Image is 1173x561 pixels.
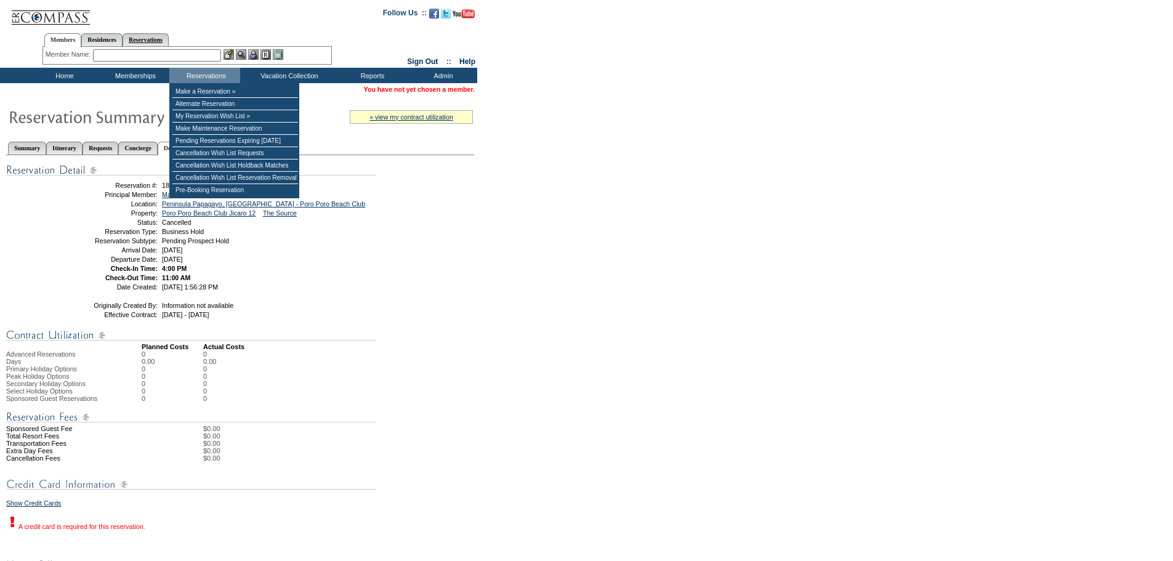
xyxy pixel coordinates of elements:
span: Advanced Reservations [6,350,76,358]
td: Property: [70,209,158,217]
td: Principal Member: [70,191,158,198]
img: Reservation Detail [6,163,376,178]
a: Detail [158,142,186,155]
td: Make a Reservation » [172,86,298,98]
a: Residences [81,33,123,46]
a: Subscribe to our YouTube Channel [453,12,475,20]
span: [DATE] 1:56:28 PM [162,283,218,291]
td: $0.00 [203,454,474,462]
td: Location: [70,200,158,208]
span: Cancelled [162,219,191,226]
td: Reservations [169,68,240,83]
img: Subscribe to our YouTube Channel [453,9,475,18]
div: Member Name: [46,49,93,60]
span: 4:00 PM [162,265,187,272]
span: [DATE] [162,246,183,254]
td: $0.00 [203,440,474,447]
strong: Check-Out Time: [105,274,158,281]
a: Maintenance, ER - [162,191,216,198]
td: Admin [406,68,477,83]
img: b_edit.gif [224,49,234,60]
td: $0.00 [203,432,474,440]
a: Members [44,33,82,47]
td: Extra Day Fees [6,447,142,454]
td: $0.00 [203,447,474,454]
a: Show Credit Cards [6,499,61,507]
img: b_calculator.gif [273,49,283,60]
td: Arrival Date: [70,246,158,254]
td: Planned Costs [142,343,203,350]
img: Become our fan on Facebook [429,9,439,18]
td: Follow Us :: [383,7,427,22]
td: Reservation Type: [70,228,158,235]
td: 0 [203,365,216,373]
a: Poro Poro Beach Club Jicaro 12 [162,209,256,217]
span: 1817749 [162,182,188,189]
img: Reservations [260,49,271,60]
span: Days [6,358,21,365]
a: Sign Out [407,57,438,66]
td: Cancellation Wish List Requests [172,147,298,159]
td: 0 [142,373,203,380]
a: Become our fan on Facebook [429,12,439,20]
span: Peak Holiday Options [6,373,69,380]
a: Help [459,57,475,66]
td: $0.00 [203,425,474,432]
img: Contract Utilization [6,328,376,343]
a: Requests [83,142,118,155]
img: Reservaton Summary [8,104,254,129]
a: Peninsula Papagayo, [GEOGRAPHIC_DATA] - Poro Poro Beach Club [162,200,365,208]
td: Alternate Reservation [172,98,298,110]
td: Pending Reservations Expiring [DATE] [172,135,298,147]
span: [DATE] [162,256,183,263]
td: Make Maintenance Reservation [172,123,298,135]
div: A credit card is required for this reservation. [6,514,145,530]
span: Business Hold [162,228,204,235]
span: You have not yet chosen a member. [364,86,475,93]
img: exclamation.gif [6,514,18,529]
td: 0.00 [203,358,216,365]
a: Summary [8,142,46,155]
a: » view my contract utilization [369,113,453,121]
td: Status: [70,219,158,226]
td: Reports [336,68,406,83]
span: Select Holiday Options [6,387,73,395]
td: 0 [142,395,203,402]
img: Follow us on Twitter [441,9,451,18]
img: View [236,49,246,60]
strong: Check-In Time: [111,265,158,272]
td: 0 [203,387,216,395]
td: Reservation Subtype: [70,237,158,244]
img: Impersonate [248,49,259,60]
span: Secondary Holiday Options [6,380,86,387]
td: Transportation Fees [6,440,142,447]
td: Departure Date: [70,256,158,263]
td: Cancellation Wish List Reservation Removal [172,172,298,184]
td: Reservation #: [70,182,158,189]
td: 0 [142,365,203,373]
span: [DATE] - [DATE] [162,311,209,318]
span: 11:00 AM [162,274,190,281]
span: Primary Holiday Options [6,365,77,373]
span: Information not available [162,302,233,309]
td: Cancellation Wish List Holdback Matches [172,159,298,172]
td: Cancellation Fees [6,454,142,462]
td: 0 [203,373,216,380]
span: :: [446,57,451,66]
td: 0.00 [142,358,203,365]
img: Reservation Fees [6,410,376,425]
td: 0 [142,380,203,387]
td: Memberships [99,68,169,83]
td: Total Resort Fees [6,432,142,440]
img: Credit Card Information [6,477,376,492]
td: Home [28,68,99,83]
a: Concierge [118,142,157,155]
td: Effective Contract: [70,311,158,318]
td: 0 [142,350,203,358]
td: Originally Created By: [70,302,158,309]
td: 0 [203,395,216,402]
td: Actual Costs [203,343,474,350]
a: Follow us on Twitter [441,12,451,20]
td: Date Created: [70,283,158,291]
td: My Reservation Wish List » [172,110,298,123]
